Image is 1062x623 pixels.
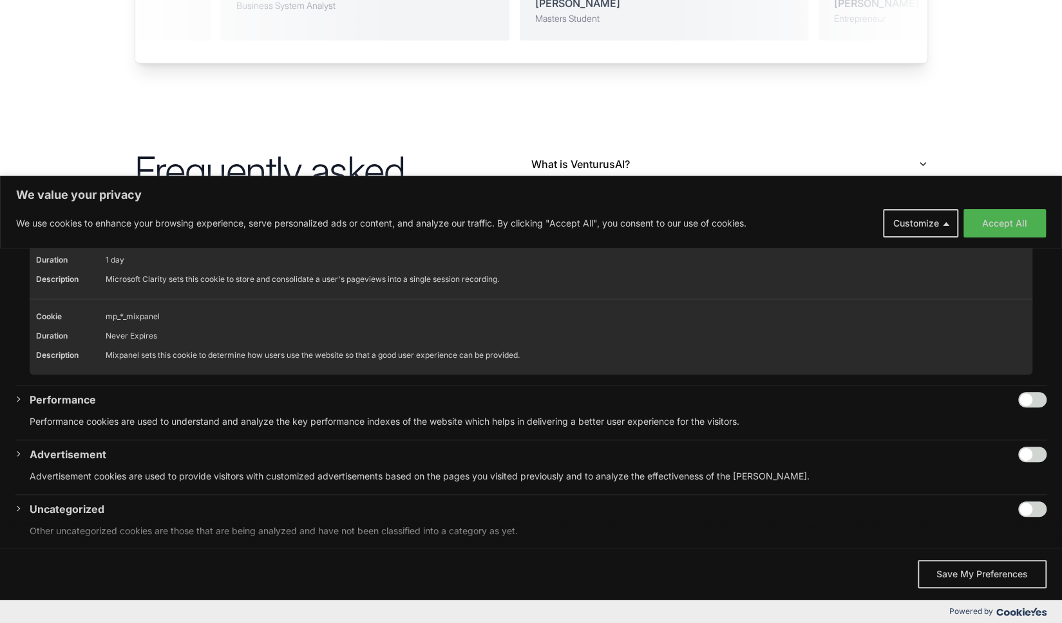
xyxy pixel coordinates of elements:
[135,151,531,228] h2: Frequently asked questions
[106,348,1026,363] div: Mixpanel sets this cookie to determine how users use the website so that a good user experience c...
[36,309,100,324] div: Cookie
[30,501,104,517] button: Uncategorized
[106,252,1026,268] div: 1 day
[36,348,100,363] div: Description
[531,146,928,182] button: What is VenturusAI?
[1018,447,1047,462] input: Enable Advertisement
[963,209,1046,237] button: Accept All
[835,12,920,25] div: Entrepreneur
[30,469,1047,484] p: Advertisement cookies are used to provide visitors with customized advertisements based on the pa...
[1018,392,1047,407] input: Enable Performance
[1018,501,1047,517] input: Enable Uncategorized
[16,216,746,231] p: We use cookies to enhance your browsing experience, serve personalized ads or content, and analyz...
[30,414,1047,429] p: Performance cookies are used to understand and analyze the key performance indexes of the website...
[36,252,100,268] div: Duration
[30,447,106,462] button: Advertisement
[918,560,1047,588] button: Save My Preferences
[106,328,1026,344] div: Never Expires
[36,272,100,287] div: Description
[536,12,621,25] div: Masters Student
[883,209,958,237] button: Customize
[106,272,1026,287] div: Microsoft Clarity sets this cookie to store and consolidate a user's pageviews into a single sess...
[30,392,96,407] button: Performance
[16,187,1046,203] p: We value your privacy
[36,328,100,344] div: Duration
[106,309,1026,324] div: mp_*_mixpanel
[996,608,1047,616] img: Cookieyes logo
